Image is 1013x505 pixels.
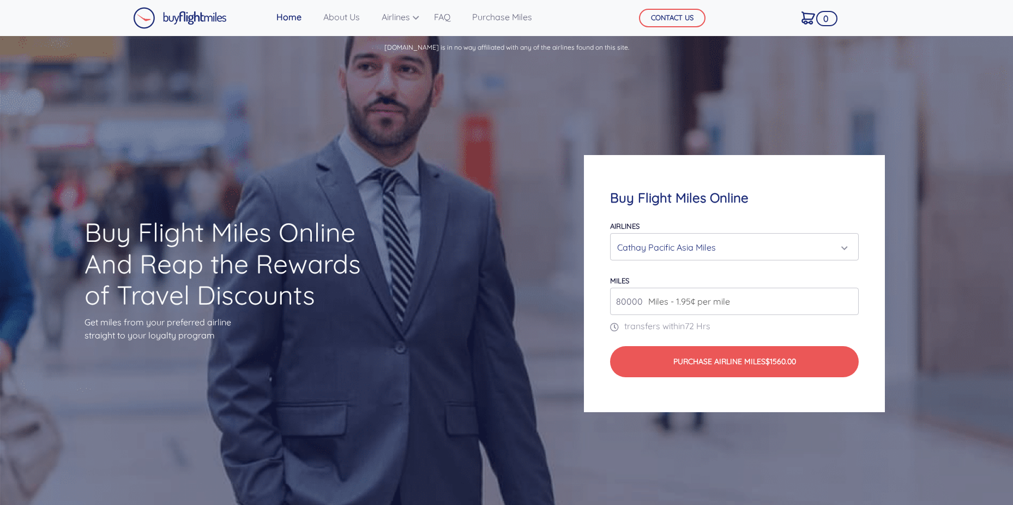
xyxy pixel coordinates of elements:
p: transfers within [610,319,858,332]
img: Buy Flight Miles Logo [133,7,227,29]
a: Airlines [377,6,417,28]
div: Cathay Pacific Asia Miles [617,237,845,258]
span: 0 [816,11,837,26]
button: Purchase Airline Miles$1560.00 [610,346,858,377]
label: Airlines [610,222,640,230]
span: $1560.00 [765,357,796,366]
label: miles [610,276,629,285]
a: About Us [319,6,364,28]
h4: Buy Flight Miles Online [610,190,858,206]
button: CONTACT US [639,9,706,27]
a: Buy Flight Miles Logo [133,4,227,32]
span: 72 Hrs [685,320,710,331]
p: Get miles from your preferred airline straight to your loyalty program [85,316,371,342]
button: Cathay Pacific Asia Miles [610,233,858,260]
a: FAQ [430,6,455,28]
a: Purchase Miles [468,6,536,28]
a: Home [272,6,306,28]
span: Miles - 1.95¢ per mile [643,295,730,308]
img: Cart [801,11,815,25]
a: 0 [797,6,819,29]
h1: Buy Flight Miles Online And Reap the Rewards of Travel Discounts [85,217,371,311]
